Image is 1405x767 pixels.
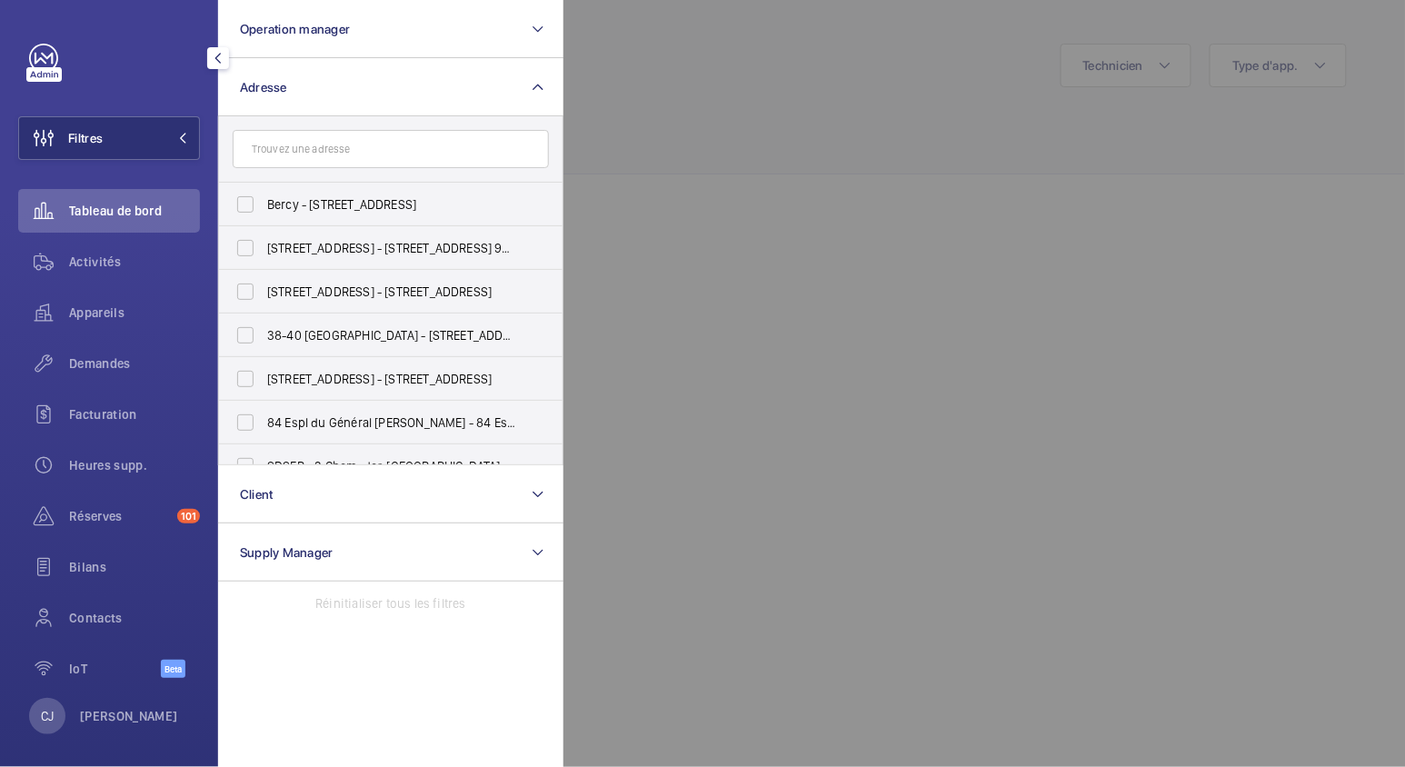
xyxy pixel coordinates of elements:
span: Bilans [69,558,200,576]
button: Filtres [18,116,200,160]
span: Activités [69,253,200,271]
span: Appareils [69,304,200,322]
span: IoT [69,660,161,678]
span: Facturation [69,405,200,423]
span: Heures supp. [69,456,200,474]
span: Filtres [68,129,103,147]
span: Réserves [69,507,170,525]
span: 101 [177,509,200,523]
p: CJ [41,707,54,725]
span: Contacts [69,609,200,627]
p: [PERSON_NAME] [80,707,178,725]
span: Demandes [69,354,200,373]
span: Beta [161,660,185,678]
span: Tableau de bord [69,202,200,220]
